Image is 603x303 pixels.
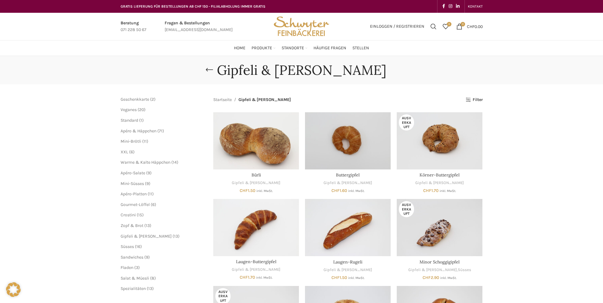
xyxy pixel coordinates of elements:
span: 3 [136,265,138,270]
a: Infobox link [121,20,146,33]
a: Linkedin social link [454,2,461,11]
a: Laugen-Buttergipfel [213,199,299,256]
a: Produkte [252,42,276,54]
nav: Breadcrumb [213,96,291,103]
span: CHF [331,188,340,193]
small: inkl. MwSt. [348,189,365,193]
a: XXL [121,149,128,155]
h1: Gipfeli & [PERSON_NAME] [217,62,386,78]
div: Main navigation [118,42,486,54]
a: Geschenkkarte [121,97,149,102]
a: Bürli [213,112,299,169]
span: CHF [240,188,248,193]
a: Standorte [282,42,307,54]
span: Gourmet-Löffel [121,202,150,207]
span: 11 [144,139,147,144]
a: 0 CHF0.00 [453,20,486,33]
a: Gipfeli & [PERSON_NAME] [324,267,372,273]
a: Laugen-Rugeli [333,259,362,265]
span: 6 [131,149,133,155]
span: 0 [461,22,465,26]
a: Infobox link [165,20,233,33]
span: 8 [152,276,154,281]
a: Instagram social link [447,2,454,11]
span: 13 [174,234,178,239]
a: Spezialitäten [121,286,146,291]
a: Gipfeli & [PERSON_NAME] [232,267,280,273]
a: Salat & Müesli [121,276,149,281]
a: Gipfeli & [PERSON_NAME] [408,267,457,273]
span: 15 [138,212,142,218]
span: Mini-Süsses [121,181,144,186]
a: Veganes [121,107,137,112]
span: CHF [331,275,340,280]
small: inkl. MwSt. [256,276,272,280]
bdi: 0.00 [467,24,483,29]
span: 2 [152,97,154,102]
a: Stellen [352,42,369,54]
a: Startseite [213,96,232,103]
a: Suchen [427,20,440,33]
bdi: 2.90 [423,275,439,280]
a: Mini-Brötli [121,139,141,144]
div: , [397,267,482,273]
a: Minor Schoggigipfel [397,199,482,256]
a: Einloggen / Registrieren [367,20,427,33]
a: Laugen-Rugeli [305,199,391,256]
span: 13 [146,223,150,228]
a: Apéro & Häppchen [121,128,156,134]
a: Buttergipfel [336,172,360,178]
a: Gipfeli & [PERSON_NAME] [415,180,464,186]
span: Home [234,45,245,51]
span: CHF [467,24,475,29]
span: Gipfeli & [PERSON_NAME] [238,96,291,103]
small: inkl. MwSt. [348,276,365,280]
span: Ausverkauft [399,114,414,131]
a: Häufige Fragen [313,42,346,54]
span: KONTAKT [468,4,483,9]
a: Crostini [121,212,136,218]
span: 11 [149,191,152,197]
a: Zopf & Brot [121,223,143,228]
a: Bürli [252,172,261,178]
a: Minor Schoggigipfel [420,259,460,265]
a: Apéro-Salate [121,170,145,176]
a: KONTAKT [468,0,483,12]
span: CHF [423,188,431,193]
a: Site logo [272,23,331,29]
bdi: 1.70 [423,188,439,193]
span: Standard [121,118,138,123]
a: Fladen [121,265,133,270]
a: Gipfeli & [PERSON_NAME] [121,234,172,239]
span: CHF [240,275,248,280]
span: 9 [146,181,149,186]
span: 6 [152,202,155,207]
a: Gipfeli & [PERSON_NAME] [324,180,372,186]
a: Filter [466,97,482,103]
a: Go back [202,64,217,76]
a: Warme & Kalte Häppchen [121,160,170,165]
span: 13 [148,286,152,291]
bdi: 1.50 [331,275,347,280]
a: Körner-Buttergipfel [397,112,482,169]
span: 9 [148,170,150,176]
small: inkl. MwSt. [256,189,273,193]
span: Apéro-Platten [121,191,147,197]
span: 1 [141,118,142,123]
a: 0 [440,20,452,33]
div: Secondary navigation [465,0,486,12]
span: Standorte [282,45,304,51]
span: Produkte [252,45,272,51]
